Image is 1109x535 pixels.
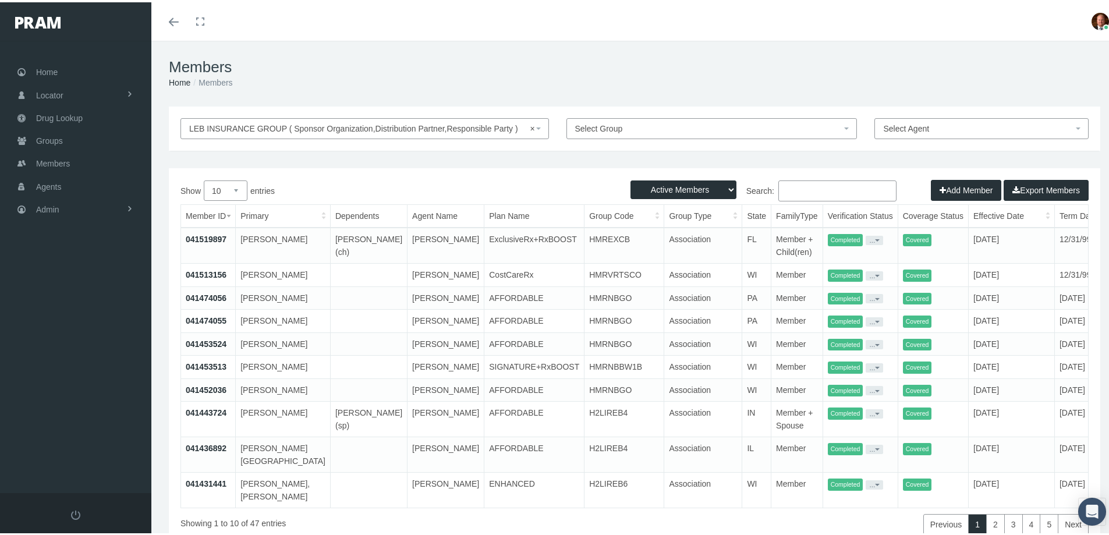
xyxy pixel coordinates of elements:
[903,382,932,395] span: Covered
[584,203,664,225] th: Group Code: activate to sort column ascending
[742,435,771,470] td: IL
[484,353,584,377] td: SIGNATURE+RxBOOST
[1004,178,1089,199] button: Export Members
[828,232,863,244] span: Completed
[236,353,331,377] td: [PERSON_NAME]
[828,313,863,325] span: Completed
[883,122,929,131] span: Select Agent
[169,56,1100,74] h1: Members
[236,435,331,470] td: [PERSON_NAME][GEOGRAPHIC_DATA]
[330,225,407,261] td: [PERSON_NAME](ch)
[903,359,932,371] span: Covered
[36,105,83,127] span: Drug Lookup
[584,330,664,353] td: HMRNBGO
[408,435,484,470] td: [PERSON_NAME]
[186,268,226,277] a: 041513156
[968,512,987,533] a: 1
[36,82,63,104] span: Locator
[903,232,932,244] span: Covered
[771,435,823,470] td: Member
[408,284,484,307] td: [PERSON_NAME]
[742,203,771,225] th: State
[484,203,584,225] th: Plan Name
[771,470,823,506] td: Member
[866,292,883,301] button: ...
[484,330,584,353] td: AFFORDABLE
[584,399,664,435] td: H2LIREB4
[969,376,1055,399] td: [DATE]
[771,307,823,331] td: Member
[575,122,623,131] span: Select Group
[742,307,771,331] td: PA
[828,336,863,349] span: Completed
[742,225,771,261] td: FL
[742,353,771,377] td: WI
[236,399,331,435] td: [PERSON_NAME]
[1058,512,1089,533] a: Next
[866,315,883,324] button: ...
[1092,10,1109,28] img: S_Profile_Picture_693.jpg
[484,399,584,435] td: AFFORDABLE
[742,470,771,506] td: WI
[186,477,226,486] a: 041431441
[584,376,664,399] td: HMRNBGO
[923,512,969,533] a: Previous
[236,330,331,353] td: [PERSON_NAME]
[903,336,932,349] span: Covered
[771,330,823,353] td: Member
[186,291,226,300] a: 041474056
[584,261,664,285] td: HMRVRTSCO
[36,150,70,172] span: Members
[664,435,742,470] td: Association
[664,307,742,331] td: Association
[408,203,484,225] th: Agent Name
[484,470,584,506] td: ENHANCED
[742,376,771,399] td: WI
[186,383,226,392] a: 041452036
[330,203,407,225] th: Dependents
[969,435,1055,470] td: [DATE]
[969,470,1055,506] td: [DATE]
[664,399,742,435] td: Association
[771,399,823,435] td: Member + Spouse
[530,120,539,133] span: ×
[635,178,897,199] label: Search:
[408,353,484,377] td: [PERSON_NAME]
[664,330,742,353] td: Association
[181,203,236,225] th: Member ID: activate to sort column ascending
[236,376,331,399] td: [PERSON_NAME]
[186,360,226,369] a: 041453513
[903,267,932,279] span: Covered
[15,15,61,26] img: PRAM_20_x_78.png
[866,338,883,347] button: ...
[828,359,863,371] span: Completed
[408,307,484,331] td: [PERSON_NAME]
[969,353,1055,377] td: [DATE]
[236,307,331,331] td: [PERSON_NAME]
[903,290,932,303] span: Covered
[771,376,823,399] td: Member
[828,441,863,453] span: Completed
[823,203,898,225] th: Verification Status
[969,261,1055,285] td: [DATE]
[36,59,58,81] span: Home
[484,284,584,307] td: AFFORDABLE
[236,284,331,307] td: [PERSON_NAME]
[828,382,863,395] span: Completed
[969,225,1055,261] td: [DATE]
[828,476,863,488] span: Completed
[1022,512,1041,533] a: 4
[186,337,226,346] a: 041453524
[866,478,883,487] button: ...
[771,284,823,307] td: Member
[484,261,584,285] td: CostCareRx
[742,330,771,353] td: WI
[36,173,62,196] span: Agents
[186,441,226,451] a: 041436892
[664,225,742,261] td: Association
[584,225,664,261] td: HMREXCB
[771,353,823,377] td: Member
[36,196,59,218] span: Admin
[986,512,1005,533] a: 2
[484,225,584,261] td: ExclusiveRx+RxBOOST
